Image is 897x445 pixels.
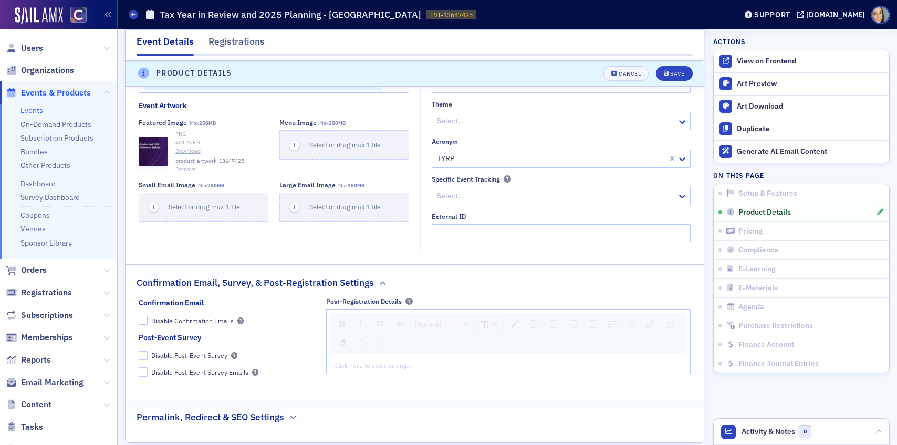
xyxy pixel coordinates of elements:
div: Confirmation Email [139,298,204,309]
h4: Product Details [156,68,232,79]
div: Justify [585,317,600,332]
button: Generate AI Email Content [714,140,889,163]
a: Other Products [20,161,70,170]
div: Specific Event Tracking [432,175,500,183]
span: Finance Account [738,340,794,349]
span: E-Materials [738,283,778,293]
div: Post-Event Survey [139,332,201,343]
input: Disable Confirmation Emails [139,316,148,325]
span: Normal [415,319,441,331]
a: Reports [6,354,51,366]
a: On-Demand Products [20,120,91,129]
input: Disable Post-Event Survey [139,351,148,361]
span: Content [21,399,51,410]
div: rdw-wrapper [326,309,691,374]
a: Dashboard [20,179,56,188]
span: Tasks [21,421,43,433]
input: Disable Post-Event Survey Emails [139,367,148,377]
a: Survey Dashboard [20,193,80,202]
a: Art Preview [714,73,889,95]
span: Pricing [738,227,763,236]
div: Link [643,317,658,332]
span: Memberships [21,332,72,343]
h2: Permalink, Redirect & SEO Settings [137,410,284,424]
a: Font Size [478,317,503,332]
div: Remove [335,335,350,350]
span: Select or drag max 1 file [309,203,381,211]
span: Registrations [21,287,72,299]
div: Registrations [208,35,265,54]
h1: Tax Year in Review and 2025 Planning - [GEOGRAPHIC_DATA] [160,8,421,21]
a: Organizations [6,65,74,76]
div: Redo [373,335,388,350]
div: Disable Post-Event Survey [151,351,227,360]
div: rdw-image-control [660,316,680,332]
span: 250MB [348,182,364,189]
div: PNG [175,130,268,139]
div: Large Email Image [279,181,336,189]
div: Event Details [137,35,194,56]
span: 250MB [199,120,216,126]
a: Registrations [6,287,72,299]
a: Download [175,147,268,155]
div: Center [546,317,561,332]
div: rdw-inline-control [333,316,410,332]
button: Cancel [603,66,649,81]
span: Setup & Features [738,189,797,198]
div: rdw-list-control [602,316,641,332]
div: rdw-link-control [641,316,660,332]
div: Cancel [619,71,641,77]
div: Small Email Image [139,181,195,189]
span: Profile [871,6,890,24]
span: Max [198,182,224,189]
div: rdw-font-size-control [476,316,505,332]
div: rdw-block-control [410,316,476,332]
div: Right [566,317,581,332]
button: Remove [175,165,196,174]
div: Art Download [737,102,884,111]
span: Purchase Restrictions [738,321,813,331]
div: Support [754,10,790,19]
span: EVT-13647425 [430,10,473,19]
img: SailAMX [70,7,87,23]
a: Block Type [412,317,474,332]
div: rdw-history-control [352,335,390,350]
span: E-Learning [738,264,776,274]
div: Strikethrough [393,317,408,331]
span: Finance Journal Entries [738,359,819,368]
a: Events & Products [6,87,91,99]
div: Image [662,317,677,332]
a: View on Frontend [714,50,889,72]
h4: On this page [713,171,890,180]
a: Subscription Products [20,133,93,143]
a: Art Download [714,95,889,118]
button: Select or drag max 1 file [279,130,409,160]
a: Content [6,399,51,410]
span: Email Marketing [21,377,84,388]
button: Save [656,66,692,81]
a: View Homepage [63,7,87,25]
div: rdw-textalign-control [525,316,602,332]
div: Generate AI Email Content [737,147,884,156]
a: Coupons [20,210,50,220]
div: rdw-remove-control [333,335,352,350]
a: Events [20,105,43,115]
div: Undo [354,335,369,350]
button: Select or drag max 1 file [139,193,268,222]
span: Orders [21,264,47,276]
a: Bundles [20,147,48,156]
a: Venues [20,224,46,234]
img: SailAMX [15,7,63,24]
button: Select or drag max 1 file [279,193,409,222]
span: Reports [21,354,51,366]
div: rdw-color-picker [505,316,525,332]
div: Unordered [604,317,620,332]
button: [DOMAIN_NAME] [797,11,869,18]
div: Bold [335,317,349,331]
a: Email Marketing [6,377,84,388]
div: Featured Image [139,119,187,126]
div: Acronym [432,137,458,145]
a: Sponsor Library [20,238,72,248]
span: Organizations [21,65,74,76]
span: Compliance [738,246,778,255]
